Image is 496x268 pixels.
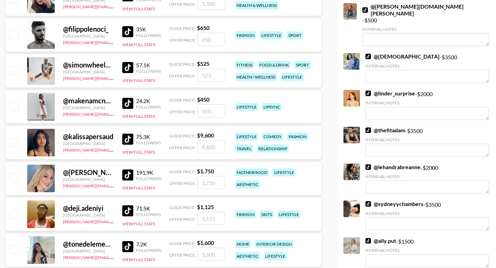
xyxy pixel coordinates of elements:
strong: $ 1,125 [197,204,214,210]
div: Internal Notes: [365,211,489,216]
img: TikTok [365,201,371,207]
span: Offer Price: [169,145,196,150]
a: @ally.put [365,237,396,244]
div: aesthetic [235,181,260,188]
a: [PERSON_NAME][EMAIL_ADDRESS][DOMAIN_NAME] [63,182,165,188]
div: fashion [287,133,308,141]
img: TikTok [122,134,133,145]
div: health / wellness [235,73,277,81]
div: fitness [235,61,254,69]
img: TikTok [365,91,371,96]
div: Followers [136,140,161,145]
button: View Full Stats [122,78,155,83]
div: [GEOGRAPHIC_DATA] [63,105,114,110]
div: Followers [136,104,161,110]
a: [PERSON_NAME][EMAIL_ADDRESS][DOMAIN_NAME] [63,3,165,9]
div: 35K [136,26,161,33]
input: 525 [197,69,225,82]
div: lifestyle [278,210,300,218]
div: [GEOGRAPHIC_DATA] [63,141,114,146]
input: 1,600 [197,248,225,261]
div: Internal Notes: [365,63,489,69]
div: - $ 2000 [365,90,489,120]
div: Internal Notes: [362,27,489,32]
div: lifestyle [281,73,303,81]
strong: $ 1,750 [197,168,214,174]
input: 1,125 [197,212,225,225]
span: Guide Price: [169,62,196,67]
img: TikTok [365,238,371,244]
div: lifestyle [264,252,287,260]
span: Offer Price: [169,181,196,186]
img: TikTok [362,7,368,13]
div: fashion [235,210,256,218]
img: TikTok [122,241,133,252]
strong: $ 650 [197,24,209,31]
img: TikTok [122,205,133,216]
div: - $ 500 [362,3,489,46]
a: [PERSON_NAME][EMAIL_ADDRESS][DOMAIN_NAME] [63,146,165,153]
div: [GEOGRAPHIC_DATA] [63,177,114,182]
span: Guide Price: [169,169,196,174]
img: TikTok [365,127,371,133]
span: Guide Price: [169,97,196,103]
div: - $ 3500 [365,127,489,157]
a: [PERSON_NAME][EMAIL_ADDRESS][DOMAIN_NAME] [63,74,165,81]
strong: $ 1,600 [197,239,214,246]
button: View Full Stats [122,150,155,155]
div: lipsync [262,103,281,111]
div: @ kalissapersaud [63,132,114,141]
div: sport [287,31,303,39]
div: @ makenamcneill [63,96,114,105]
div: comedy [262,133,283,141]
div: Internal Notes: [365,248,489,253]
span: Offer Price: [169,217,196,222]
div: lifestyle [235,103,258,111]
a: [PERSON_NAME][EMAIL_ADDRESS][DOMAIN_NAME] [63,254,165,260]
span: Guide Price: [169,205,196,210]
div: aesthetic [235,252,260,260]
div: - $ 2000 [365,164,489,194]
div: [GEOGRAPHIC_DATA] [63,248,114,254]
div: Followers [136,69,161,74]
button: View Full Stats [122,257,155,262]
div: Internal Notes: [365,174,489,179]
span: Offer Price: [169,38,196,43]
strong: $ 525 [197,60,209,67]
button: View Full Stats [122,42,155,47]
img: TikTok [365,54,371,59]
img: TikTok [122,98,133,109]
img: TikTok [365,164,371,170]
strong: $ 9,600 [197,132,214,138]
div: - $ 3500 [365,200,489,230]
div: [GEOGRAPHIC_DATA] [63,33,114,39]
div: 71.5K [136,205,161,212]
div: sport [294,61,310,69]
a: @[PERSON_NAME][DOMAIN_NAME][PERSON_NAME] [362,3,489,17]
div: 24.2K [136,97,161,104]
div: Followers [136,33,161,38]
div: Internal Notes: [365,100,489,105]
a: @[DEMOGRAPHIC_DATA] [365,53,440,60]
span: Guide Price: [169,241,196,246]
input: 1,750 [197,176,225,189]
div: @ tonedelements [63,240,114,248]
div: Followers [136,176,161,181]
input: 650 [197,33,225,46]
div: lifestyle [273,168,296,176]
div: health & wellness [235,1,278,9]
strong: $ 450 [197,96,209,103]
img: TikTok [122,26,133,37]
a: @linder_surprise [365,90,415,97]
div: lifestyle [235,133,258,141]
div: skits [260,210,273,218]
a: [PERSON_NAME][EMAIL_ADDRESS][DOMAIN_NAME] [63,110,165,117]
div: [GEOGRAPHIC_DATA] [63,213,114,218]
span: Guide Price: [169,26,196,31]
span: Offer Price: [169,73,196,79]
span: Offer Price: [169,109,196,114]
div: @ [PERSON_NAME].[PERSON_NAME] [63,168,114,177]
div: Internal Notes: [365,137,489,142]
a: @sydneyychambers [365,200,423,207]
img: TikTok [122,169,133,181]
